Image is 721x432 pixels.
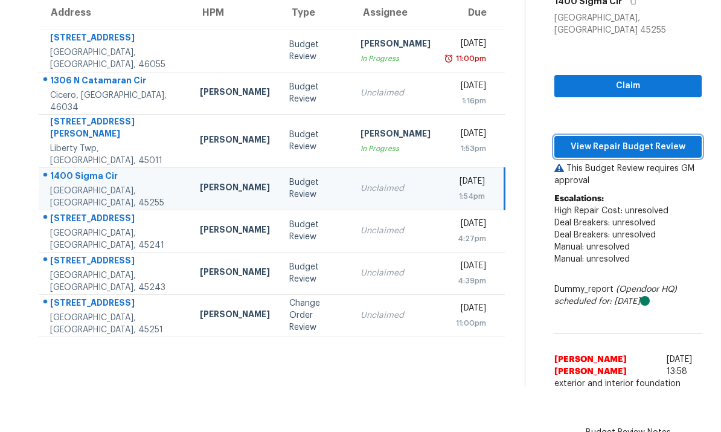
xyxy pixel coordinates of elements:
div: Budget Review [289,129,341,153]
div: [PERSON_NAME] [200,308,270,323]
div: Budget Review [289,219,341,243]
div: Budget Review [289,261,341,285]
div: [DATE] [450,175,485,190]
div: [GEOGRAPHIC_DATA], [GEOGRAPHIC_DATA], 45255 [50,185,181,209]
span: Manual: unresolved [554,243,630,251]
div: Budget Review [289,39,341,63]
div: [DATE] [450,218,486,233]
div: [PERSON_NAME] [360,127,431,143]
div: 4:39pm [450,275,486,287]
div: [PERSON_NAME] [360,37,431,53]
div: [PERSON_NAME] [200,224,270,239]
div: Unclaimed [360,225,431,237]
div: Unclaimed [360,267,431,279]
div: [PERSON_NAME] [200,181,270,196]
span: View Repair Budget Review [564,140,692,155]
div: 1400 Sigma Cir [50,170,181,185]
span: High Repair Cost: unresolved [554,207,668,215]
b: Escalations: [554,195,604,203]
div: [DATE] [450,260,486,275]
span: [DATE] 13:58 [667,355,692,376]
span: Deal Breakers: unresolved [554,219,656,227]
span: Claim [564,79,692,94]
div: 11:00pm [453,53,486,65]
span: Manual: unresolved [554,255,630,263]
div: [STREET_ADDRESS] [50,31,181,47]
div: In Progress [360,53,431,65]
div: Dummy_report [554,283,702,308]
div: 11:00pm [450,317,486,329]
p: This Budget Review requires GM approval [554,163,702,187]
div: 1306 N Catamaran Cir [50,74,181,89]
div: [DATE] [450,37,486,53]
div: [DATE] [450,302,486,317]
button: Claim [554,75,702,97]
div: [PERSON_NAME] [200,266,270,281]
div: [DATE] [450,80,486,95]
div: Unclaimed [360,309,431,321]
div: [PERSON_NAME] [200,134,270,149]
img: Overdue Alarm Icon [444,53,453,65]
div: 1:54pm [450,190,485,202]
span: [PERSON_NAME] [PERSON_NAME] [554,353,661,378]
div: [GEOGRAPHIC_DATA], [GEOGRAPHIC_DATA], 45241 [50,227,181,251]
button: View Repair Budget Review [554,136,702,158]
div: [PERSON_NAME] [200,86,270,101]
div: Cicero, [GEOGRAPHIC_DATA], 46034 [50,89,181,114]
div: Budget Review [289,176,341,201]
div: 1:53pm [450,143,486,155]
i: scheduled for: [DATE] [554,297,640,306]
div: 4:27pm [450,233,486,245]
div: Budget Review [289,81,341,105]
div: 1:16pm [450,95,486,107]
div: [STREET_ADDRESS][PERSON_NAME] [50,115,181,143]
div: [STREET_ADDRESS] [50,212,181,227]
div: [STREET_ADDRESS] [50,297,181,312]
div: In Progress [360,143,431,155]
div: [STREET_ADDRESS] [50,254,181,269]
div: [GEOGRAPHIC_DATA], [GEOGRAPHIC_DATA], 45251 [50,312,181,336]
div: Unclaimed [360,87,431,99]
div: Liberty Twp, [GEOGRAPHIC_DATA], 45011 [50,143,181,167]
i: (Opendoor HQ) [616,285,677,294]
div: [DATE] [450,127,486,143]
div: Unclaimed [360,182,431,195]
div: [GEOGRAPHIC_DATA], [GEOGRAPHIC_DATA], 45243 [50,269,181,294]
span: Deal Breakers: unresolved [554,231,656,239]
div: Change Order Review [289,297,341,334]
div: [GEOGRAPHIC_DATA], [GEOGRAPHIC_DATA] 45255 [554,12,702,36]
div: [GEOGRAPHIC_DATA], [GEOGRAPHIC_DATA], 46055 [50,47,181,71]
